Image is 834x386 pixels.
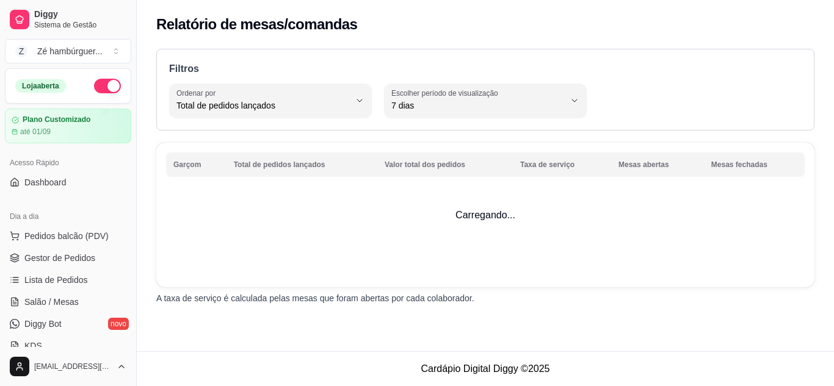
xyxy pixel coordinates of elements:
[5,226,131,246] button: Pedidos balcão (PDV)
[391,88,502,98] label: Escolher período de visualização
[24,296,79,308] span: Salão / Mesas
[24,176,67,188] span: Dashboard
[34,362,112,371] span: [EMAIL_ADDRESS][DOMAIN_NAME]
[24,318,62,330] span: Diggy Bot
[169,62,802,76] p: Filtros
[176,99,350,112] span: Total de pedidos lançados
[391,99,565,112] span: 7 dias
[5,292,131,312] a: Salão / Mesas
[137,351,834,386] footer: Cardápio Digital Diggy © 2025
[23,115,90,124] article: Plano Customizado
[5,248,131,268] a: Gestor de Pedidos
[24,230,109,242] span: Pedidos balcão (PDV)
[5,352,131,381] button: [EMAIL_ADDRESS][DOMAIN_NAME]
[5,207,131,226] div: Dia a dia
[24,274,88,286] span: Lista de Pedidos
[5,173,131,192] a: Dashboard
[156,143,814,287] td: Carregando...
[384,84,587,118] button: Escolher período de visualização7 dias
[5,5,131,34] a: DiggySistema de Gestão
[5,109,131,143] a: Plano Customizadoaté 01/09
[5,153,131,173] div: Acesso Rápido
[20,127,51,137] article: até 01/09
[94,79,121,93] button: Alterar Status
[24,340,42,352] span: KDS
[5,39,131,63] button: Select a team
[34,9,126,20] span: Diggy
[156,292,814,304] p: A taxa de serviço é calculada pelas mesas que foram abertas por cada colaborador.
[169,84,372,118] button: Ordenar porTotal de pedidos lançados
[5,270,131,290] a: Lista de Pedidos
[176,88,220,98] label: Ordenar por
[5,336,131,356] a: KDS
[34,20,126,30] span: Sistema de Gestão
[5,314,131,334] a: Diggy Botnovo
[156,15,357,34] h2: Relatório de mesas/comandas
[24,252,95,264] span: Gestor de Pedidos
[15,79,66,93] div: Loja aberta
[37,45,103,57] div: Zé hambúrguer ...
[15,45,27,57] span: Z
